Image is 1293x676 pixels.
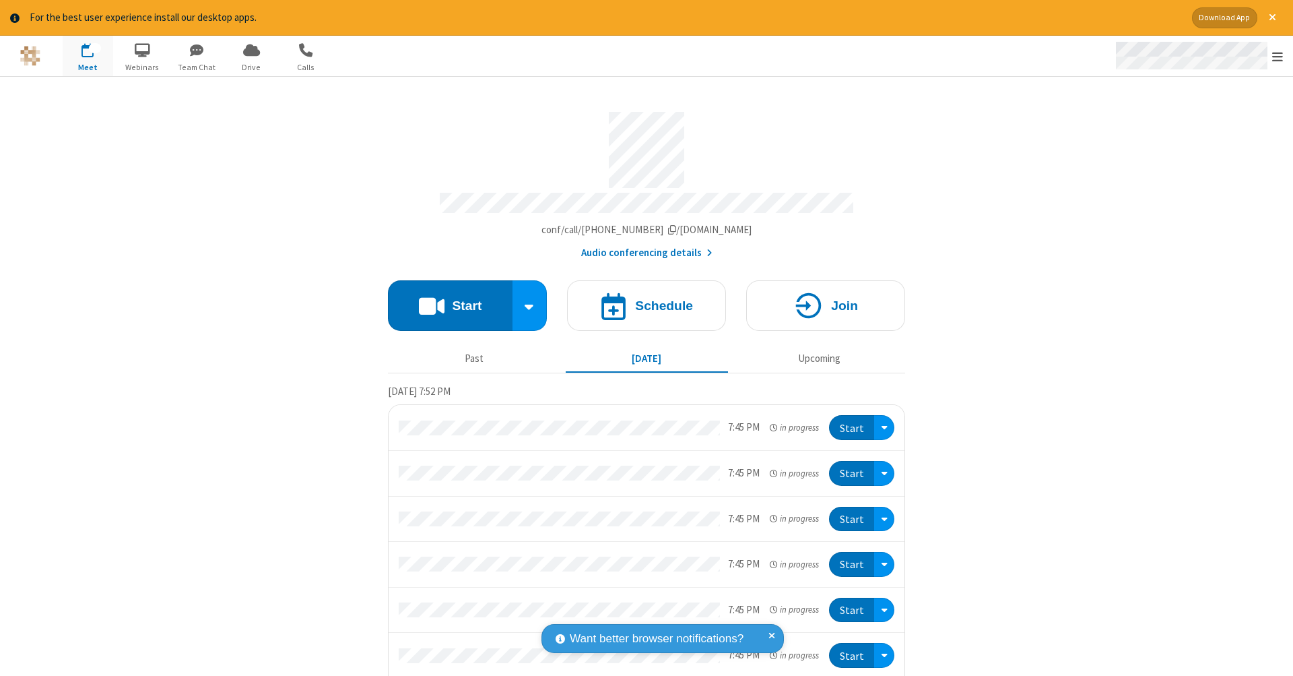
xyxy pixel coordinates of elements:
[746,280,905,331] button: Join
[728,603,760,618] div: 7:45 PM
[567,280,726,331] button: Schedule
[1192,7,1257,28] button: Download App
[770,649,819,662] em: in progress
[570,630,743,648] span: Want better browser notifications?
[281,61,331,73] span: Calls
[388,280,512,331] button: Start
[566,346,728,372] button: [DATE]
[874,507,894,532] div: Open menu
[874,598,894,623] div: Open menu
[874,461,894,486] div: Open menu
[738,346,900,372] button: Upcoming
[1259,641,1283,667] iframe: Chat
[512,280,548,331] div: Start conference options
[829,643,874,668] button: Start
[63,61,113,73] span: Meet
[541,223,752,236] span: Copy my meeting room link
[89,43,101,53] div: 13
[829,598,874,623] button: Start
[874,552,894,577] div: Open menu
[770,603,819,616] em: in progress
[388,102,905,260] section: Account details
[30,10,1182,26] div: For the best user experience install our desktop apps.
[874,415,894,440] div: Open menu
[829,461,874,486] button: Start
[770,512,819,525] em: in progress
[829,415,874,440] button: Start
[541,222,752,238] button: Copy my meeting room linkCopy my meeting room link
[770,421,819,434] em: in progress
[393,346,556,372] button: Past
[829,552,874,577] button: Start
[117,61,168,73] span: Webinars
[728,512,760,527] div: 7:45 PM
[1262,7,1283,28] button: Close alert
[635,299,693,312] h4: Schedule
[728,557,760,572] div: 7:45 PM
[728,420,760,435] div: 7:45 PM
[226,61,277,73] span: Drive
[1103,36,1293,76] div: Open menu
[831,299,858,312] h4: Join
[829,507,874,532] button: Start
[172,61,222,73] span: Team Chat
[770,558,819,571] em: in progress
[388,385,451,398] span: [DATE] 7:52 PM
[20,46,40,66] img: QA Selenium DO NOT DELETE OR CHANGE
[728,466,760,481] div: 7:45 PM
[581,245,712,261] button: Audio conferencing details
[874,643,894,668] div: Open menu
[5,36,55,76] button: Logo
[452,299,482,312] h4: Start
[770,467,819,480] em: in progress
